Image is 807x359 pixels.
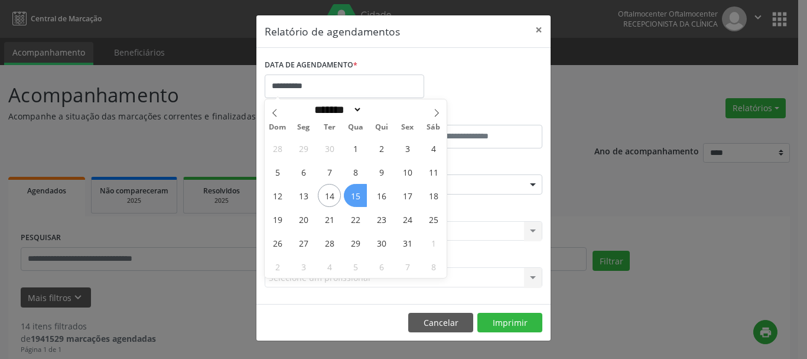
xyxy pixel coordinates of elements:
span: Setembro 28, 2025 [266,137,289,160]
span: Outubro 8, 2025 [344,160,367,183]
button: Close [527,15,551,44]
span: Outubro 21, 2025 [318,208,341,231]
span: Sex [395,124,421,131]
span: Outubro 18, 2025 [422,184,445,207]
span: Outubro 9, 2025 [370,160,393,183]
button: Imprimir [477,313,542,333]
label: ATÉ [406,106,542,125]
span: Qua [343,124,369,131]
span: Outubro 5, 2025 [266,160,289,183]
span: Novembro 1, 2025 [422,231,445,254]
span: Outubro 27, 2025 [292,231,315,254]
span: Outubro 15, 2025 [344,184,367,207]
span: Ter [317,124,343,131]
span: Outubro 23, 2025 [370,208,393,231]
span: Outubro 6, 2025 [292,160,315,183]
label: DATA DE AGENDAMENTO [265,56,357,75]
span: Outubro 7, 2025 [318,160,341,183]
span: Outubro 12, 2025 [266,184,289,207]
span: Outubro 3, 2025 [396,137,419,160]
span: Seg [291,124,317,131]
span: Outubro 28, 2025 [318,231,341,254]
span: Outubro 22, 2025 [344,208,367,231]
span: Outubro 14, 2025 [318,184,341,207]
button: Cancelar [408,313,473,333]
span: Novembro 8, 2025 [422,255,445,278]
input: Year [362,104,401,116]
span: Setembro 30, 2025 [318,137,341,160]
span: Novembro 4, 2025 [318,255,341,278]
span: Outubro 17, 2025 [396,184,419,207]
span: Sáb [421,124,447,131]
span: Novembro 7, 2025 [396,255,419,278]
span: Novembro 5, 2025 [344,255,367,278]
span: Novembro 6, 2025 [370,255,393,278]
span: Outubro 16, 2025 [370,184,393,207]
span: Outubro 11, 2025 [422,160,445,183]
span: Outubro 20, 2025 [292,208,315,231]
span: Novembro 2, 2025 [266,255,289,278]
span: Novembro 3, 2025 [292,255,315,278]
h5: Relatório de agendamentos [265,24,400,39]
span: Setembro 29, 2025 [292,137,315,160]
span: Outubro 25, 2025 [422,208,445,231]
span: Qui [369,124,395,131]
select: Month [310,104,362,116]
span: Outubro 4, 2025 [422,137,445,160]
span: Outubro 26, 2025 [266,231,289,254]
span: Outubro 19, 2025 [266,208,289,231]
span: Outubro 13, 2025 [292,184,315,207]
span: Outubro 2, 2025 [370,137,393,160]
span: Outubro 30, 2025 [370,231,393,254]
span: Outubro 24, 2025 [396,208,419,231]
span: Outubro 31, 2025 [396,231,419,254]
span: Outubro 10, 2025 [396,160,419,183]
span: Dom [265,124,291,131]
span: Outubro 29, 2025 [344,231,367,254]
span: Outubro 1, 2025 [344,137,367,160]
